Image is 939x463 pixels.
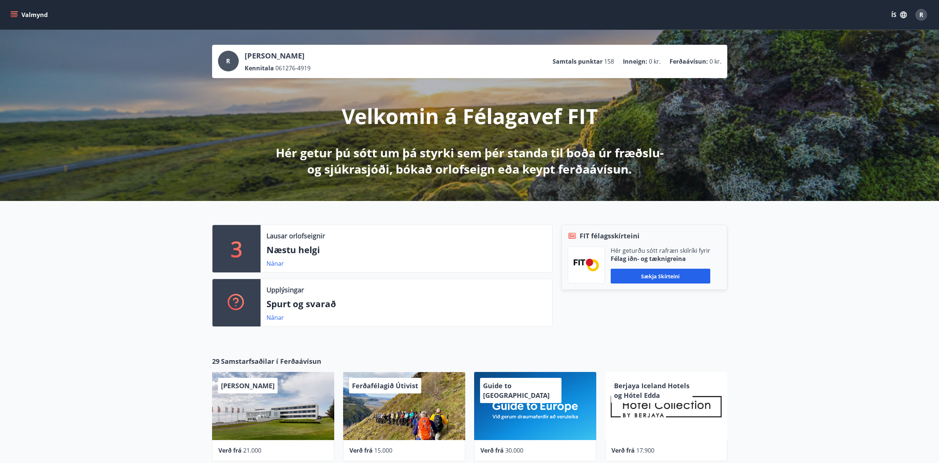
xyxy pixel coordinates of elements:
[275,64,311,72] span: 061276-4919
[623,57,647,66] p: Inneign :
[352,381,418,390] span: Ferðafélagið Útivist
[604,57,614,66] span: 158
[480,446,504,454] span: Verð frá
[342,102,598,130] p: Velkomin á Félagavef FIT
[912,6,930,24] button: R
[245,51,311,61] p: [PERSON_NAME]
[919,11,923,19] span: R
[221,381,275,390] span: [PERSON_NAME]
[231,235,242,263] p: 3
[274,145,665,177] p: Hér getur þú sótt um þá styrki sem þér standa til boða úr fræðslu- og sjúkrasjóði, bókað orlofsei...
[505,446,523,454] span: 30.000
[710,57,721,66] span: 0 kr.
[887,8,911,21] button: ÍS
[266,285,304,295] p: Upplýsingar
[218,446,242,454] span: Verð frá
[611,255,710,263] p: Félag iðn- og tæknigreina
[266,298,546,310] p: Spurt og svarað
[349,446,373,454] span: Verð frá
[266,231,325,241] p: Lausar orlofseignir
[226,57,230,65] span: R
[243,446,261,454] span: 21.000
[212,356,219,366] span: 29
[580,231,640,241] span: FIT félagsskírteini
[221,356,321,366] span: Samstarfsaðilar í Ferðaávísun
[611,446,635,454] span: Verð frá
[266,259,284,268] a: Nánar
[374,446,392,454] span: 15.000
[553,57,603,66] p: Samtals punktar
[245,64,274,72] p: Kennitala
[483,381,550,400] span: Guide to [GEOGRAPHIC_DATA]
[611,269,710,283] button: Sækja skírteini
[266,244,546,256] p: Næstu helgi
[266,313,284,322] a: Nánar
[9,8,51,21] button: menu
[636,446,654,454] span: 17.900
[611,246,710,255] p: Hér geturðu sótt rafræn skilríki fyrir
[574,259,599,271] img: FPQVkF9lTnNbbaRSFyT17YYeljoOGk5m51IhT0bO.png
[614,381,690,400] span: Berjaya Iceland Hotels og Hótel Edda
[649,57,661,66] span: 0 kr.
[670,57,708,66] p: Ferðaávísun :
